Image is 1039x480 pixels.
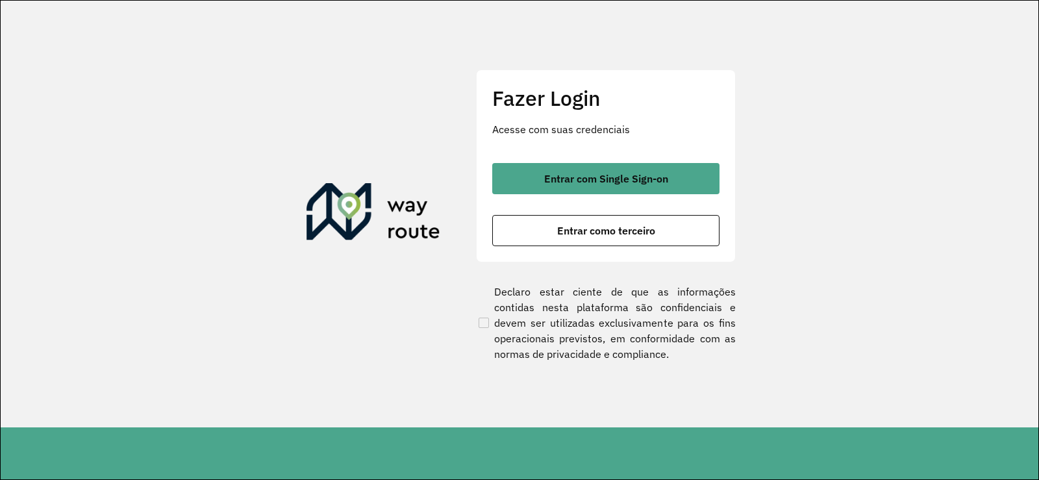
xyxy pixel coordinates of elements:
[492,86,720,110] h2: Fazer Login
[492,121,720,137] p: Acesse com suas credenciais
[557,225,655,236] span: Entrar como terceiro
[307,183,440,246] img: Roteirizador AmbevTech
[476,284,736,362] label: Declaro estar ciente de que as informações contidas nesta plataforma são confidenciais e devem se...
[492,215,720,246] button: button
[544,173,668,184] span: Entrar com Single Sign-on
[492,163,720,194] button: button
